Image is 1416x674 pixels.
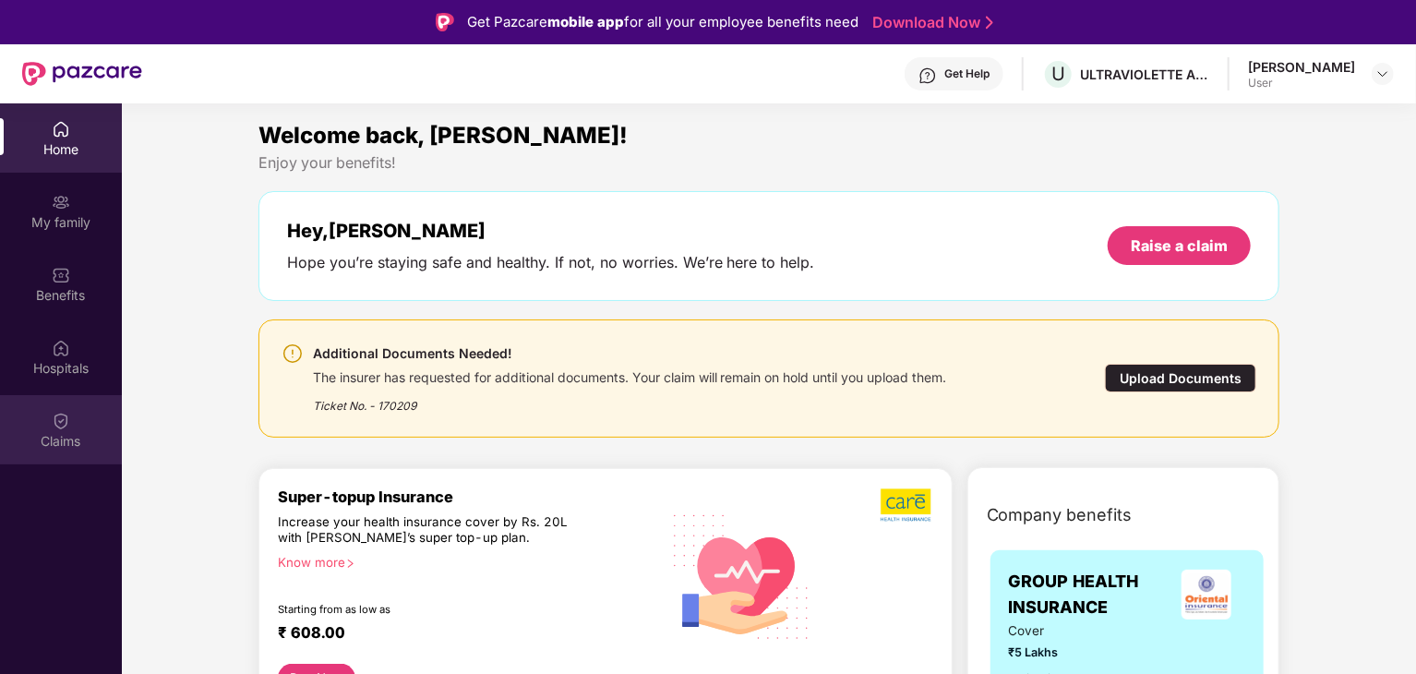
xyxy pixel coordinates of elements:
div: Know more [278,555,649,568]
div: The insurer has requested for additional documents. Your claim will remain on hold until you uplo... [313,365,947,386]
span: Welcome back, [PERSON_NAME]! [258,122,628,149]
div: [PERSON_NAME] [1248,58,1355,76]
span: GROUP HEALTH INSURANCE [1009,569,1168,621]
div: Ticket No. - 170209 [313,386,947,415]
img: svg+xml;base64,PHN2ZyBpZD0iSG9tZSIgeG1sbnM9Imh0dHA6Ly93d3cudzMub3JnLzIwMDAvc3ZnIiB3aWR0aD0iMjAiIG... [52,120,70,138]
div: Get Pazcare for all your employee benefits need [467,11,858,33]
span: Cover [1009,621,1135,641]
img: svg+xml;base64,PHN2ZyBpZD0iQ2xhaW0iIHhtbG5zPSJodHRwOi8vd3d3LnczLm9yZy8yMDAwL3N2ZyIgd2lkdGg9IjIwIi... [52,412,70,430]
img: svg+xml;base64,PHN2ZyB3aWR0aD0iMjAiIGhlaWdodD0iMjAiIHZpZXdCb3g9IjAgMCAyMCAyMCIgZmlsbD0ibm9uZSIgeG... [52,193,70,211]
a: Download Now [872,13,988,32]
div: User [1248,76,1355,90]
img: svg+xml;base64,PHN2ZyBpZD0iSGVscC0zMngzMiIgeG1sbnM9Imh0dHA6Ly93d3cudzMub3JnLzIwMDAvc3ZnIiB3aWR0aD... [918,66,937,85]
div: Super-topup Insurance [278,487,660,506]
div: Increase your health insurance cover by Rs. 20L with [PERSON_NAME]’s super top-up plan. [278,514,581,548]
div: ₹ 608.00 [278,623,642,645]
img: Logo [436,13,454,31]
div: Hope you’re staying safe and healthy. If not, no worries. We’re here to help. [287,253,815,272]
img: New Pazcare Logo [22,62,142,86]
div: ULTRAVIOLETTE AUTOMOTIVE PRIVATE LIMITED [1080,66,1209,83]
img: svg+xml;base64,PHN2ZyBpZD0iSG9zcGl0YWxzIiB4bWxucz0iaHR0cDovL3d3dy53My5vcmcvMjAwMC9zdmciIHdpZHRoPS... [52,339,70,357]
img: svg+xml;base64,PHN2ZyBpZD0iRHJvcGRvd24tMzJ4MzIiIHhtbG5zPSJodHRwOi8vd3d3LnczLm9yZy8yMDAwL3N2ZyIgd2... [1375,66,1390,81]
img: svg+xml;base64,PHN2ZyBpZD0iV2FybmluZ18tXzI0eDI0IiBkYXRhLW5hbWU9Ildhcm5pbmcgLSAyNHgyNCIgeG1sbnM9Im... [282,343,304,365]
div: Additional Documents Needed! [313,343,947,365]
div: Enjoy your benefits! [258,153,1280,173]
img: insurerLogo [1182,570,1231,620]
span: U [1051,63,1065,85]
div: Get Help [944,66,990,81]
img: b5dec4f62d2307b9de63beb79f102df3.png [881,487,933,523]
span: right [345,559,355,569]
strong: mobile app [547,13,624,30]
div: Hey, [PERSON_NAME] [287,220,815,242]
img: svg+xml;base64,PHN2ZyB4bWxucz0iaHR0cDovL3d3dy53My5vcmcvMjAwMC9zdmciIHhtbG5zOnhsaW5rPSJodHRwOi8vd3... [660,492,824,659]
span: Company benefits [987,502,1133,528]
img: svg+xml;base64,PHN2ZyBpZD0iQmVuZWZpdHMiIHhtbG5zPSJodHRwOi8vd3d3LnczLm9yZy8yMDAwL3N2ZyIgd2lkdGg9Ij... [52,266,70,284]
div: Upload Documents [1105,364,1256,392]
img: Stroke [986,13,993,32]
div: Raise a claim [1131,235,1228,256]
span: ₹5 Lakhs [1009,644,1135,662]
div: Starting from as low as [278,603,582,616]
